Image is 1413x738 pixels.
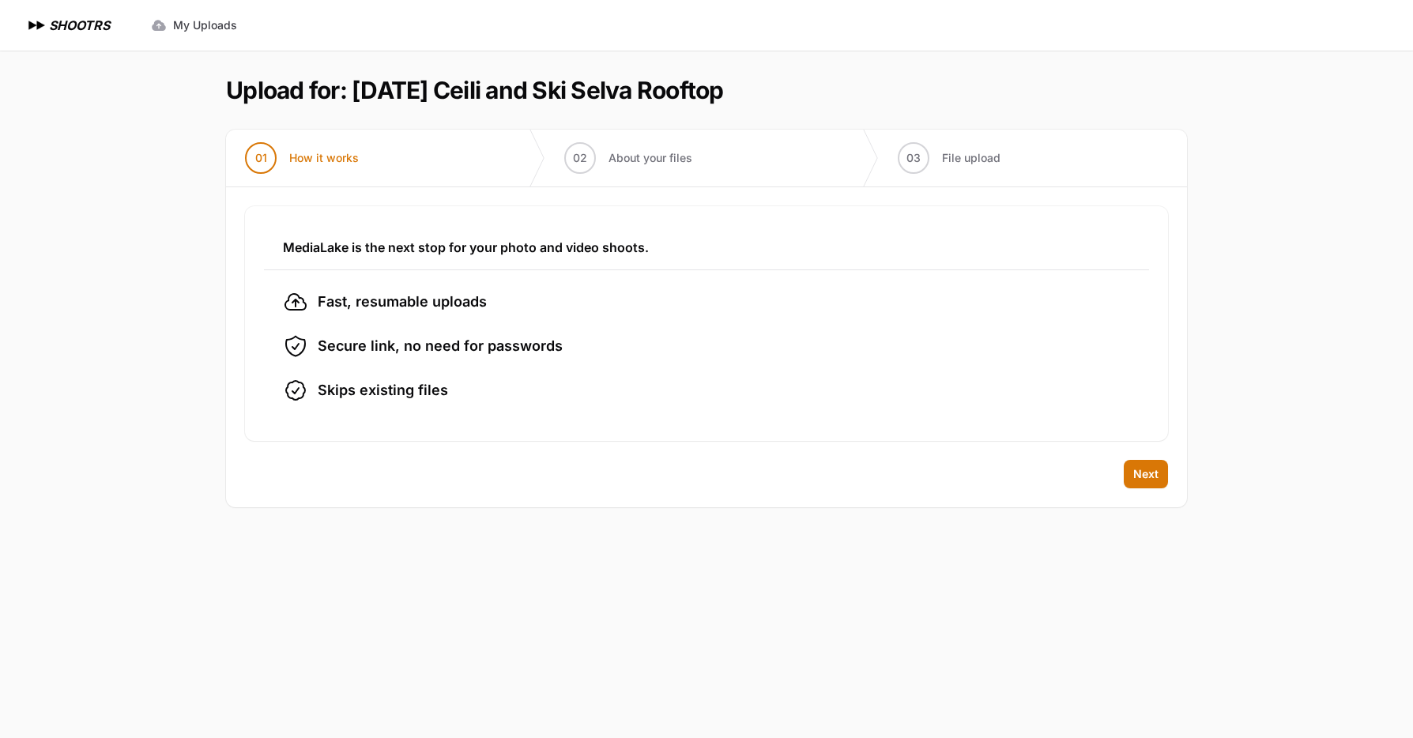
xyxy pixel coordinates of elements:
[573,150,587,166] span: 02
[879,130,1019,186] button: 03 File upload
[173,17,237,33] span: My Uploads
[318,291,487,313] span: Fast, resumable uploads
[226,76,724,104] h1: Upload for: [DATE] Ceili and Ski Selva Rooftop
[906,150,921,166] span: 03
[1133,466,1159,482] span: Next
[283,238,1130,257] h3: MediaLake is the next stop for your photo and video shoots.
[141,11,247,40] a: My Uploads
[49,16,110,35] h1: SHOOTRS
[609,150,692,166] span: About your files
[318,335,563,357] span: Secure link, no need for passwords
[289,150,359,166] span: How it works
[25,16,49,35] img: SHOOTRS
[25,16,110,35] a: SHOOTRS SHOOTRS
[545,130,711,186] button: 02 About your files
[226,130,378,186] button: 01 How it works
[318,379,448,401] span: Skips existing files
[1124,460,1168,488] button: Next
[942,150,1000,166] span: File upload
[255,150,267,166] span: 01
